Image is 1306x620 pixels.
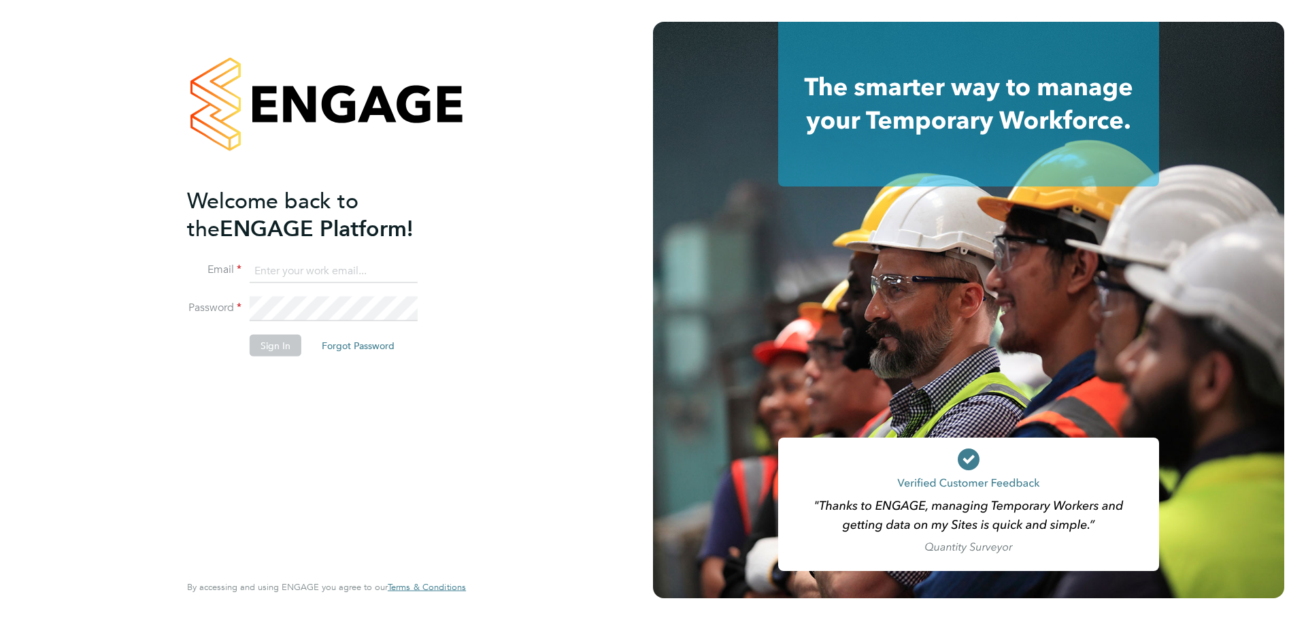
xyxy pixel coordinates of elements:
span: By accessing and using ENGAGE you agree to our [187,581,466,593]
a: Terms & Conditions [388,582,466,593]
label: Password [187,301,241,315]
label: Email [187,263,241,277]
button: Forgot Password [311,335,405,357]
input: Enter your work email... [250,259,418,283]
h2: ENGAGE Platform! [187,186,452,242]
span: Welcome back to the [187,187,358,242]
span: Terms & Conditions [388,581,466,593]
button: Sign In [250,335,301,357]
